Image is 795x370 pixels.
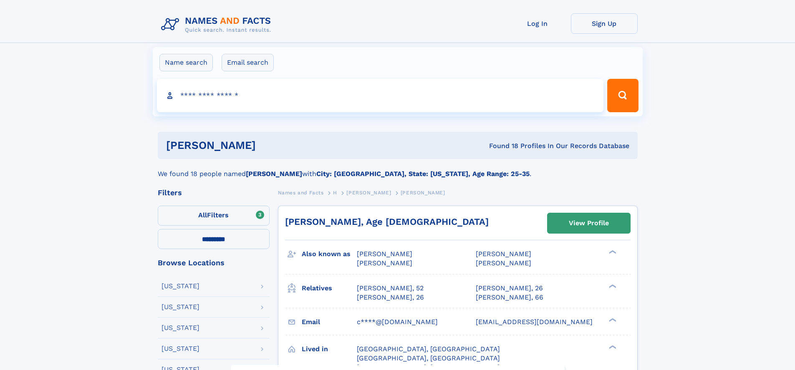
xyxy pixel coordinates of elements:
[504,13,571,34] a: Log In
[158,159,638,179] div: We found 18 people named with .
[357,284,424,293] a: [PERSON_NAME], 52
[476,250,531,258] span: [PERSON_NAME]
[302,315,357,329] h3: Email
[357,293,424,302] a: [PERSON_NAME], 26
[158,189,270,196] div: Filters
[316,170,530,178] b: City: [GEOGRAPHIC_DATA], State: [US_STATE], Age Range: 25-35
[346,187,391,198] a: [PERSON_NAME]
[333,187,337,198] a: H
[569,214,609,233] div: View Profile
[607,317,617,322] div: ❯
[302,281,357,295] h3: Relatives
[357,354,500,362] span: [GEOGRAPHIC_DATA], [GEOGRAPHIC_DATA]
[548,213,630,233] a: View Profile
[302,342,357,356] h3: Lived in
[158,206,270,226] label: Filters
[162,345,199,352] div: [US_STATE]
[222,54,274,71] label: Email search
[333,190,337,196] span: H
[162,325,199,331] div: [US_STATE]
[571,13,638,34] a: Sign Up
[476,293,543,302] a: [PERSON_NAME], 66
[607,283,617,289] div: ❯
[278,187,324,198] a: Names and Facts
[158,259,270,267] div: Browse Locations
[166,140,373,151] h1: [PERSON_NAME]
[607,249,617,255] div: ❯
[157,79,604,112] input: search input
[476,318,593,326] span: [EMAIL_ADDRESS][DOMAIN_NAME]
[357,250,412,258] span: [PERSON_NAME]
[401,190,445,196] span: [PERSON_NAME]
[246,170,302,178] b: [PERSON_NAME]
[476,284,543,293] a: [PERSON_NAME], 26
[158,13,278,36] img: Logo Names and Facts
[162,304,199,310] div: [US_STATE]
[476,259,531,267] span: [PERSON_NAME]
[357,345,500,353] span: [GEOGRAPHIC_DATA], [GEOGRAPHIC_DATA]
[285,216,489,227] a: [PERSON_NAME], Age [DEMOGRAPHIC_DATA]
[162,283,199,289] div: [US_STATE]
[372,141,629,151] div: Found 18 Profiles In Our Records Database
[357,259,412,267] span: [PERSON_NAME]
[302,247,357,261] h3: Also known as
[607,79,638,112] button: Search Button
[159,54,213,71] label: Name search
[607,344,617,350] div: ❯
[346,190,391,196] span: [PERSON_NAME]
[198,211,207,219] span: All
